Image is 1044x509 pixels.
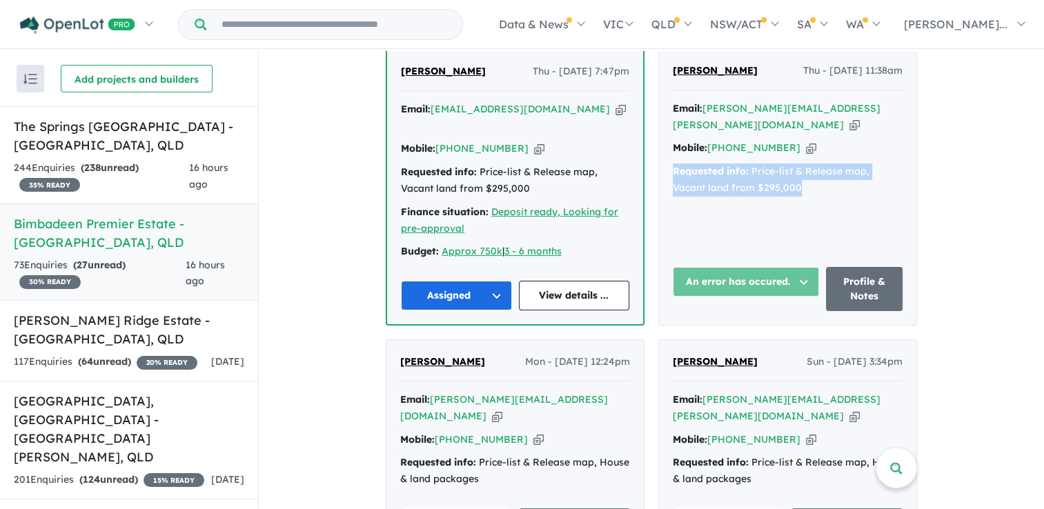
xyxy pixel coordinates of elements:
span: 27 [77,259,88,271]
div: Price-list & Release map, House & land packages [400,455,630,488]
strong: Requested info: [673,456,749,468]
div: 117 Enquir ies [14,354,197,370]
button: Copy [849,409,860,423]
a: [PERSON_NAME] [673,354,758,370]
a: [PHONE_NUMBER] [435,142,529,154]
input: Try estate name, suburb, builder or developer [209,10,460,39]
button: Copy [492,409,502,423]
span: [PERSON_NAME] [400,355,485,368]
h5: The Springs [GEOGRAPHIC_DATA] - [GEOGRAPHIC_DATA] , QLD [14,117,244,154]
button: An error has occured. [673,267,819,297]
a: [PHONE_NUMBER] [435,433,528,446]
strong: Budget: [401,245,439,257]
strong: ( unread) [78,355,131,368]
strong: ( unread) [73,259,126,271]
span: Mon - [DATE] 12:24pm [525,354,630,370]
span: Thu - [DATE] 7:47pm [533,63,629,80]
strong: Finance situation: [401,206,489,218]
span: 64 [81,355,93,368]
button: Copy [849,118,860,132]
div: 201 Enquir ies [14,472,204,488]
span: 124 [83,473,100,486]
span: [PERSON_NAME] [673,64,758,77]
img: Openlot PRO Logo White [20,17,135,34]
div: 73 Enquir ies [14,257,186,290]
strong: Email: [673,393,702,406]
strong: Mobile: [400,433,435,446]
a: [PHONE_NUMBER] [707,433,800,446]
strong: Mobile: [673,141,707,154]
a: View details ... [519,281,630,310]
button: Assigned [401,281,512,310]
a: [PERSON_NAME][EMAIL_ADDRESS][PERSON_NAME][DOMAIN_NAME] [673,102,880,131]
strong: Requested info: [673,165,749,177]
span: Thu - [DATE] 11:38am [803,63,903,79]
a: [PHONE_NUMBER] [707,141,800,154]
strong: Mobile: [401,142,435,154]
button: Copy [806,432,816,447]
a: Deposit ready, Looking for pre-approval [401,206,618,234]
a: [PERSON_NAME] [673,63,758,79]
button: Add projects and builders [61,65,213,92]
span: 16 hours ago [188,161,228,190]
a: [PERSON_NAME] [400,354,485,370]
span: [PERSON_NAME] [673,355,758,368]
a: [PERSON_NAME][EMAIL_ADDRESS][DOMAIN_NAME] [400,393,608,422]
span: [PERSON_NAME] [401,65,486,77]
div: 244 Enquir ies [14,160,188,193]
a: [EMAIL_ADDRESS][DOMAIN_NAME] [431,103,610,115]
a: 3 - 6 months [504,245,562,257]
div: Price-list & Release map, Vacant land from $295,000 [401,164,629,197]
strong: ( unread) [81,161,139,174]
button: Copy [534,141,544,156]
span: 238 [84,161,101,174]
span: [PERSON_NAME]... [904,17,1007,31]
strong: ( unread) [79,473,138,486]
img: sort.svg [23,74,37,84]
strong: Email: [400,393,430,406]
a: Approx 750k [442,245,502,257]
span: [DATE] [211,355,244,368]
strong: Email: [401,103,431,115]
strong: Email: [673,102,702,114]
span: 16 hours ago [186,259,225,288]
span: Sun - [DATE] 3:34pm [807,354,903,370]
h5: [GEOGRAPHIC_DATA], [GEOGRAPHIC_DATA] - [GEOGRAPHIC_DATA][PERSON_NAME] , QLD [14,392,244,466]
div: Price-list & Release map, Vacant land from $295,000 [673,163,903,197]
span: 35 % READY [19,178,80,192]
a: [PERSON_NAME] [401,63,486,80]
h5: Bimbadeen Premier Estate - [GEOGRAPHIC_DATA] , QLD [14,214,244,252]
span: 15 % READY [144,473,204,487]
span: 20 % READY [137,356,197,370]
h5: [PERSON_NAME] Ridge Estate - [GEOGRAPHIC_DATA] , QLD [14,311,244,348]
button: Copy [533,432,544,447]
strong: Mobile: [673,433,707,446]
a: Profile & Notes [826,267,903,311]
a: [PERSON_NAME][EMAIL_ADDRESS][PERSON_NAME][DOMAIN_NAME] [673,393,880,422]
button: Copy [806,141,816,155]
div: | [401,243,629,260]
button: Copy [615,102,626,117]
strong: Requested info: [401,166,477,178]
span: [DATE] [211,473,244,486]
span: 30 % READY [19,275,81,289]
strong: Requested info: [400,456,476,468]
div: Price-list & Release map, House & land packages [673,455,903,488]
